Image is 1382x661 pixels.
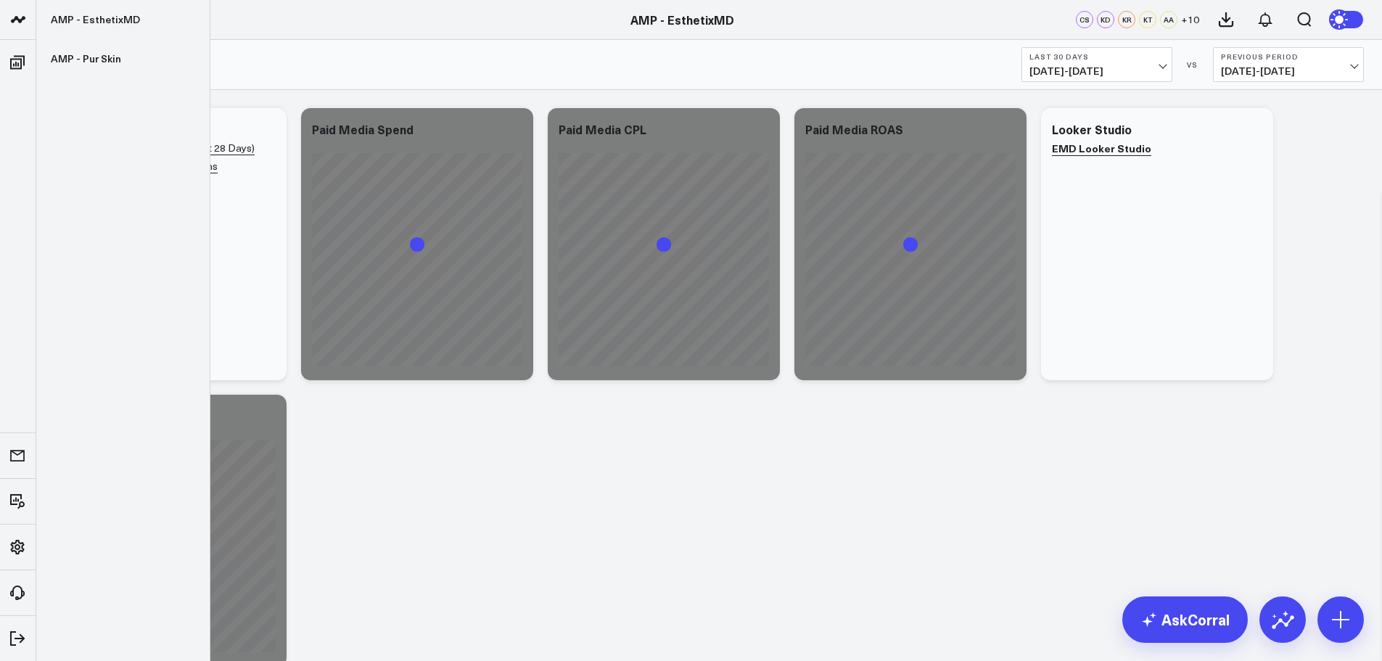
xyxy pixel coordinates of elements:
[1221,65,1356,77] span: [DATE] - [DATE]
[1181,15,1199,25] span: + 10
[805,121,903,137] div: Paid Media ROAS
[1118,11,1135,28] div: KR
[1052,141,1151,156] a: EMD Looker Studio
[630,12,734,28] a: AMP - EsthetixMD
[1076,11,1093,28] div: CS
[1160,11,1177,28] div: AA
[1221,52,1356,61] b: Previous Period
[1052,141,1151,155] b: EMD Looker Studio
[1139,11,1156,28] div: KT
[1097,11,1114,28] div: KD
[1213,47,1364,82] button: Previous Period[DATE]-[DATE]
[1029,65,1164,77] span: [DATE] - [DATE]
[1052,121,1132,137] div: Looker Studio
[559,121,646,137] div: Paid Media CPL
[1029,52,1164,61] b: Last 30 Days
[1122,596,1248,643] a: AskCorral
[36,39,210,78] a: AMP - Pur Skin
[1181,11,1199,28] button: +10
[1180,60,1206,69] div: VS
[312,121,414,137] div: Paid Media Spend
[1021,47,1172,82] button: Last 30 Days[DATE]-[DATE]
